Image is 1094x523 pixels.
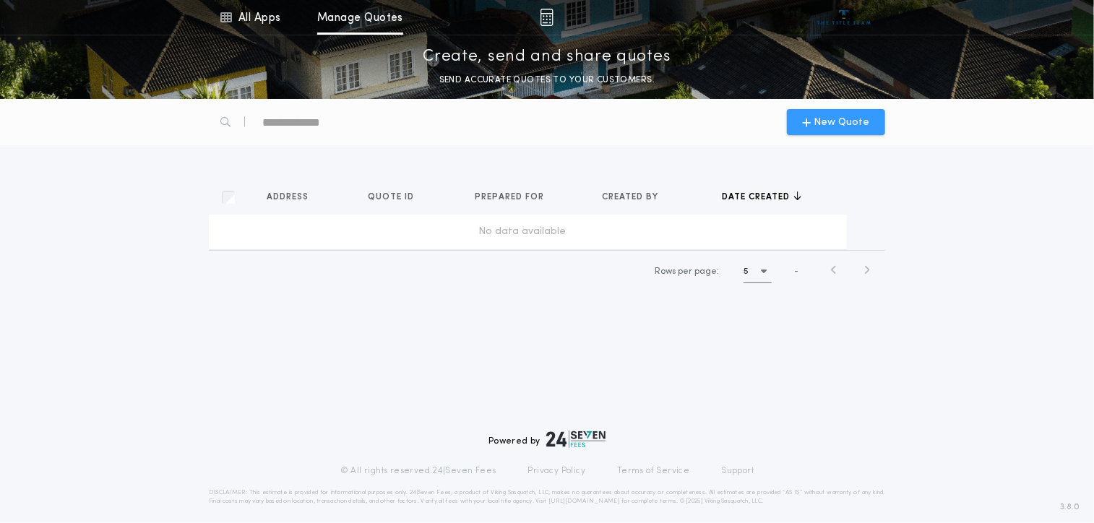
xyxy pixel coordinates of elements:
p: © All rights reserved. 24|Seven Fees [340,465,496,477]
span: Rows per page: [655,267,719,276]
button: New Quote [787,109,885,135]
div: Powered by [488,431,606,448]
p: DISCLAIMER: This estimate is provided for informational purposes only. 24|Seven Fees, a product o... [209,488,885,506]
button: 5 [744,260,772,283]
img: img [540,9,554,26]
a: Privacy Policy [528,465,586,477]
a: Support [721,465,754,477]
img: vs-icon [817,10,871,25]
h1: 5 [744,264,749,279]
span: New Quote [814,115,870,130]
img: logo [546,431,606,448]
span: Quote ID [368,191,417,203]
span: - [794,265,798,278]
button: Date created [723,190,801,204]
a: [URL][DOMAIN_NAME] [548,498,620,504]
p: Create, send and share quotes [423,46,671,69]
a: Terms of Service [617,465,689,477]
span: Address [267,191,311,203]
button: Created by [602,190,669,204]
span: Created by [602,191,661,203]
p: SEND ACCURATE QUOTES TO YOUR CUSTOMERS. [439,73,655,87]
div: No data available [215,225,830,239]
span: Date created [723,191,793,203]
span: Prepared for [475,191,547,203]
button: Quote ID [368,190,425,204]
span: 3.8.0 [1060,501,1080,514]
button: Address [267,190,319,204]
